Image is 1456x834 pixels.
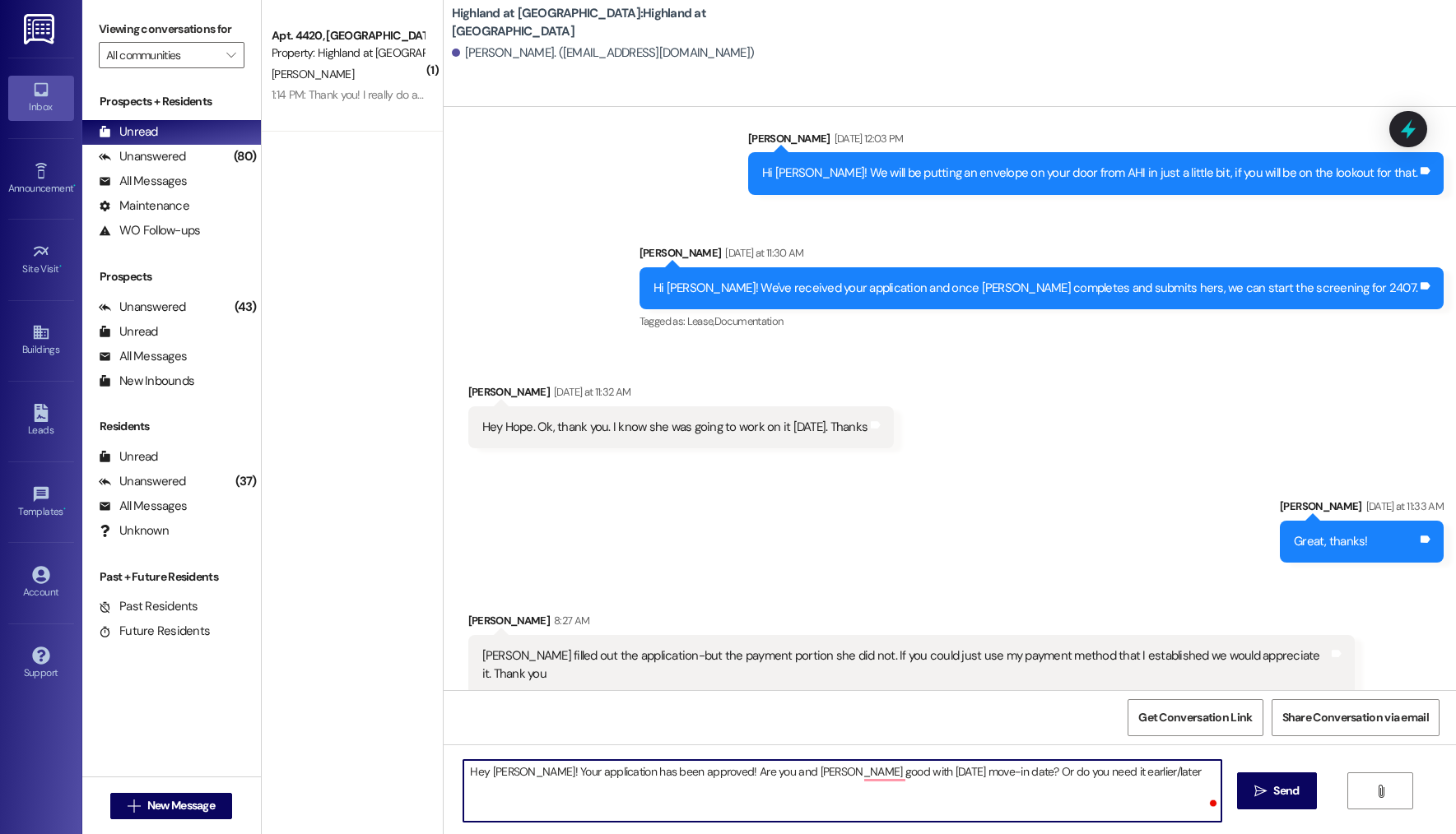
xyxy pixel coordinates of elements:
a: Inbox [8,76,74,120]
span: Send [1273,782,1299,799]
div: Tagged as: [640,309,1444,333]
div: Unanswered [99,148,186,165]
div: (37) [231,469,261,494]
div: [PERSON_NAME]. ([EMAIL_ADDRESS][DOMAIN_NAME]) [452,44,755,62]
div: Residents [82,418,261,435]
a: Support [8,642,74,686]
div: Hi [PERSON_NAME]! We've received your application and once [PERSON_NAME] completes and submits he... [654,280,1417,297]
div: Prospects + Residents [82,93,261,110]
span: [PERSON_NAME] [272,67,354,81]
label: Viewing conversations for [99,16,244,42]
div: (80) [230,144,261,169]
div: [PERSON_NAME] [640,244,1444,267]
span: New Message [147,797,215,814]
div: All Messages [99,348,187,365]
div: Apt. 4420, [GEOGRAPHIC_DATA] at [GEOGRAPHIC_DATA] [272,27,424,44]
span: • [59,261,62,272]
div: Unanswered [99,299,186,316]
a: Templates • [8,480,74,525]
div: [DATE] at 11:33 AM [1362,498,1444,515]
span: Documentation [714,314,784,328]
div: Unread [99,448,158,466]
div: 1:14 PM: Thank you! I really do appreciate it! [272,87,475,102]
div: 8:27 AM [550,612,589,629]
a: Buildings [8,318,74,363]
div: Unknown [99,522,169,540]
span: Get Conversation Link [1138,709,1252,726]
div: New Inbounds [99,373,194,390]
div: All Messages [99,173,187,190]
div: [DATE] at 11:30 AM [721,244,803,262]
div: [DATE] 12:03 PM [830,130,904,147]
button: Get Conversation Link [1128,699,1263,736]
div: [DATE] at 11:32 AM [550,383,630,401]
div: Maintenance [99,197,189,215]
div: [PERSON_NAME] [468,383,895,406]
i:  [226,49,235,62]
i:  [1375,785,1387,798]
img: ResiDesk Logo [24,14,58,44]
div: Past + Future Residents [82,568,261,586]
span: Share Conversation via email [1282,709,1429,726]
div: [PERSON_NAME] filled out the application-but the payment portion she did not. If you could just u... [482,647,1328,683]
textarea: To enrich screen reader interactions, please activate Accessibility in Grammarly extension settings [463,760,1221,822]
input: All communities [106,42,218,68]
span: Lease , [687,314,714,328]
div: Unread [99,323,158,341]
b: Highland at [GEOGRAPHIC_DATA]: Highland at [GEOGRAPHIC_DATA] [452,5,781,40]
span: • [63,503,66,515]
i:  [1254,785,1267,798]
div: Past Residents [99,598,198,615]
div: All Messages [99,498,187,515]
div: WO Follow-ups [99,222,200,239]
div: (43) [230,294,261,320]
a: Leads [8,399,74,443]
button: New Message [110,793,232,819]
button: Send [1237,772,1317,809]
a: Account [8,561,74,605]
div: Hey Hope. Ok, thank you. I know she was going to work on it [DATE]. Thanks [482,419,868,436]
div: [PERSON_NAME] [748,130,1444,153]
div: Property: Highland at [GEOGRAPHIC_DATA] [272,44,424,62]
div: Hi [PERSON_NAME]! We will be putting an envelope on your door from AHI in just a little bit, if y... [762,164,1417,182]
div: [PERSON_NAME] [1280,498,1444,521]
div: Prospects [82,268,261,285]
div: Unread [99,123,158,141]
div: Future Residents [99,623,210,640]
div: [PERSON_NAME] [468,612,1355,635]
span: • [73,180,76,192]
div: Great, thanks! [1294,533,1368,550]
i:  [128,799,140,813]
div: Unanswered [99,473,186,490]
button: Share Conversation via email [1272,699,1440,736]
a: Site Visit • [8,238,74,282]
